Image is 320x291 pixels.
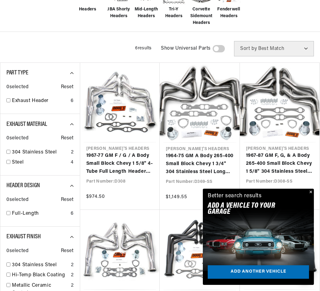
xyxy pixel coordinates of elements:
a: 1967-77 GM F / G / A Body Small Block Chevy 1 5/8" 4-Tube Full Length Header with Metallic Cerami... [86,152,154,176]
span: 0 selected [6,196,28,204]
span: 6 results [135,46,152,51]
span: Reset [61,83,74,91]
span: Reset [61,247,74,255]
span: Header Design [6,183,40,189]
a: Hi-Temp Black Coating [12,271,69,279]
a: Steel [12,159,68,167]
div: 4 [71,159,74,167]
span: Part Type [6,70,28,76]
span: 0 selected [6,247,28,255]
div: 2 [71,282,74,290]
span: 0 selected [6,134,28,142]
a: Full-Length [12,210,68,218]
span: Reset [61,134,74,142]
span: Exhaust Finish [6,234,40,240]
a: 1967-87 GM F, G, & A Body 265-400 Small Block Chevy 1 5/8" 304 Stainless Steel Long Tube Header w... [246,152,314,176]
a: Exhaust Header [12,97,68,105]
span: Fenderwell Headers [217,6,241,20]
span: Exhaust Material [6,121,47,127]
div: 6 [71,97,74,105]
div: 2 [71,261,74,269]
span: Reset [61,196,74,204]
a: Add another vehicle [208,265,309,279]
span: Show Universal Parts [161,45,211,53]
span: Mid-Length Headers [134,6,158,20]
a: 1964-75 GM A Body 265-400 Small Block Chevy 1 3/4" 304 Stainless Steel Long Tube Header with 3" C... [166,152,234,176]
span: Headers [79,6,96,13]
h2: Add A VEHICLE to your garage [208,203,294,215]
a: 304 Stainless Steel [12,261,69,269]
span: 0 selected [6,83,28,91]
div: Better search results [208,192,262,201]
div: 2 [71,149,74,157]
a: 304 Stainless Steel [12,149,69,157]
select: Sort by [234,41,314,56]
button: Close [307,189,314,196]
div: 2 [71,271,74,279]
div: 6 [71,210,74,218]
span: JBA Shorty Headers [106,6,131,20]
span: Tri-Y Headers [162,6,186,20]
span: Sort by [240,46,257,51]
span: Corvette Sidemount Headers [189,6,214,27]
